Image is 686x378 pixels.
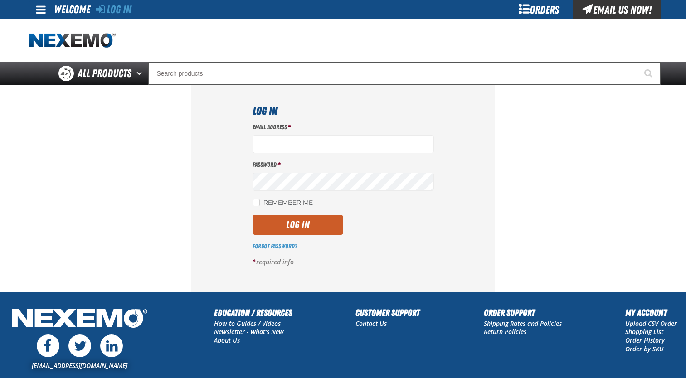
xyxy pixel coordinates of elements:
[625,319,677,328] a: Upload CSV Order
[638,62,661,85] button: Start Searching
[96,3,131,16] a: Log In
[484,327,526,336] a: Return Policies
[253,242,297,250] a: Forgot Password?
[148,62,661,85] input: Search
[355,319,387,328] a: Contact Us
[484,319,562,328] a: Shipping Rates and Policies
[32,361,127,370] a: [EMAIL_ADDRESS][DOMAIN_NAME]
[253,199,260,206] input: Remember Me
[214,336,240,344] a: About Us
[253,199,313,208] label: Remember Me
[214,319,281,328] a: How to Guides / Videos
[29,33,116,48] img: Nexemo logo
[133,62,148,85] button: Open All Products pages
[214,327,284,336] a: Newsletter - What's New
[253,215,343,235] button: Log In
[253,160,434,169] label: Password
[355,306,420,320] h2: Customer Support
[29,33,116,48] a: Home
[625,336,665,344] a: Order History
[78,65,131,82] span: All Products
[253,123,434,131] label: Email Address
[253,103,434,119] h1: Log In
[625,344,664,353] a: Order by SKU
[484,306,562,320] h2: Order Support
[625,306,677,320] h2: My Account
[625,327,663,336] a: Shopping List
[214,306,292,320] h2: Education / Resources
[253,258,434,267] p: required info
[9,306,150,333] img: Nexemo Logo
